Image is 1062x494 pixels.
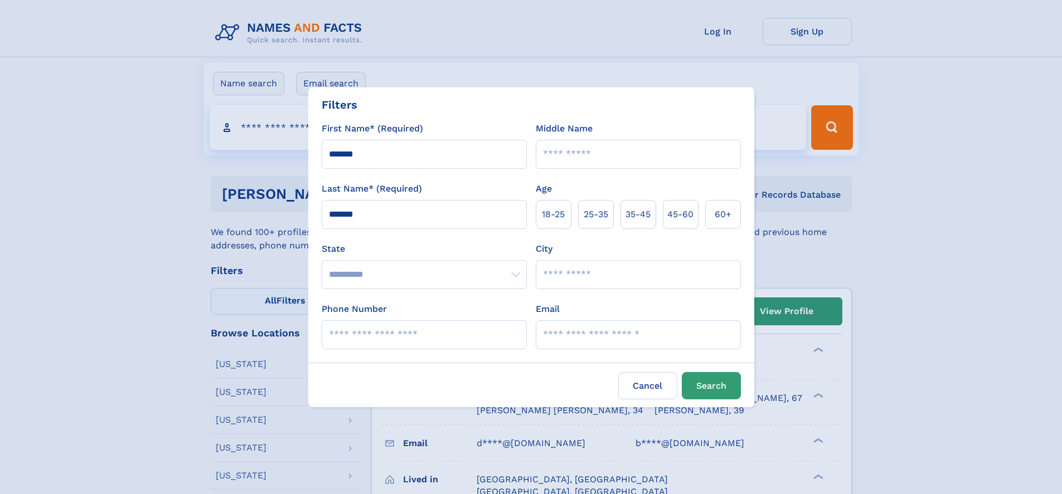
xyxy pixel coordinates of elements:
button: Search [682,372,741,399]
span: 25‑35 [584,208,608,221]
label: Email [536,302,560,316]
label: First Name* (Required) [322,122,423,135]
label: State [322,242,527,256]
label: Cancel [618,372,677,399]
label: Middle Name [536,122,593,135]
span: 35‑45 [625,208,651,221]
label: Age [536,182,552,195]
span: 60+ [715,208,731,221]
label: Phone Number [322,302,387,316]
span: 45‑60 [667,208,694,221]
div: Filters [322,96,357,113]
label: City [536,242,552,256]
label: Last Name* (Required) [322,182,422,195]
span: 18‑25 [542,208,565,221]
